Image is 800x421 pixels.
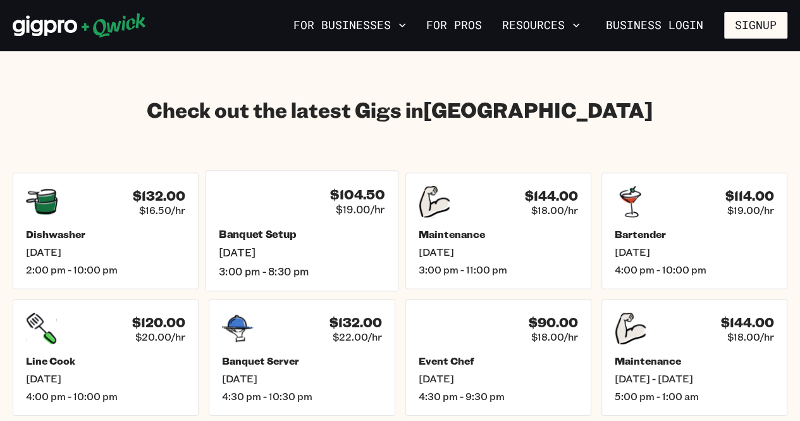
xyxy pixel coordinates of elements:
[531,204,578,217] span: $18.00/hr
[336,203,385,216] span: $19.00/hr
[132,315,185,330] h4: $120.00
[219,228,385,241] h5: Banquet Setup
[222,372,381,385] span: [DATE]
[419,372,578,385] span: [DATE]
[26,228,185,241] h5: Dishwasher
[26,355,185,367] h5: Line Cook
[601,173,787,289] a: $114.00$19.00/hrBartender[DATE]4:00 pm - 10:00 pm
[405,173,591,289] a: $144.00$18.00/hrMaintenance[DATE]3:00 pm - 11:00 pm
[209,299,395,416] a: $132.00$22.00/hrBanquet Server[DATE]4:30 pm - 10:30 pm
[330,186,385,203] h4: $104.50
[135,330,185,343] span: $20.00/hr
[727,330,774,343] span: $18.00/hr
[497,15,585,36] button: Resources
[26,246,185,258] span: [DATE]
[721,315,774,330] h4: $144.00
[205,171,398,292] a: $104.50$19.00/hrBanquet Setup[DATE]3:00 pm - 8:30 pm
[26,390,185,403] span: 4:00 pm - 10:00 pm
[419,263,578,276] span: 3:00 pm - 11:00 pm
[419,355,578,367] h5: Event Chef
[725,188,774,204] h4: $114.00
[222,390,381,403] span: 4:30 pm - 10:30 pm
[13,173,199,289] a: $132.00$16.50/hrDishwasher[DATE]2:00 pm - 10:00 pm
[139,204,185,217] span: $16.50/hr
[288,15,411,36] button: For Businesses
[615,372,774,385] span: [DATE] - [DATE]
[219,265,385,278] span: 3:00 pm - 8:30 pm
[724,12,787,39] button: Signup
[615,246,774,258] span: [DATE]
[531,330,578,343] span: $18.00/hr
[13,97,787,122] h2: Check out the latest Gigs in [GEOGRAPHIC_DATA]
[419,246,578,258] span: [DATE]
[615,263,774,276] span: 4:00 pm - 10:00 pm
[405,299,591,416] a: $90.00$18.00/hrEvent Chef[DATE]4:30 pm - 9:30 pm
[26,372,185,385] span: [DATE]
[727,204,774,217] span: $19.00/hr
[222,355,381,367] h5: Banquet Server
[595,12,714,39] a: Business Login
[329,315,382,330] h4: $132.00
[421,15,487,36] a: For Pros
[419,228,578,241] h5: Maintenance
[333,330,382,343] span: $22.00/hr
[615,228,774,241] h5: Bartender
[525,188,578,204] h4: $144.00
[419,390,578,403] span: 4:30 pm - 9:30 pm
[529,315,578,330] h4: $90.00
[133,188,185,204] h4: $132.00
[615,390,774,403] span: 5:00 pm - 1:00 am
[219,246,385,260] span: [DATE]
[615,355,774,367] h5: Maintenance
[26,263,185,276] span: 2:00 pm - 10:00 pm
[601,299,787,416] a: $144.00$18.00/hrMaintenance[DATE] - [DATE]5:00 pm - 1:00 am
[13,299,199,416] a: $120.00$20.00/hrLine Cook[DATE]4:00 pm - 10:00 pm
